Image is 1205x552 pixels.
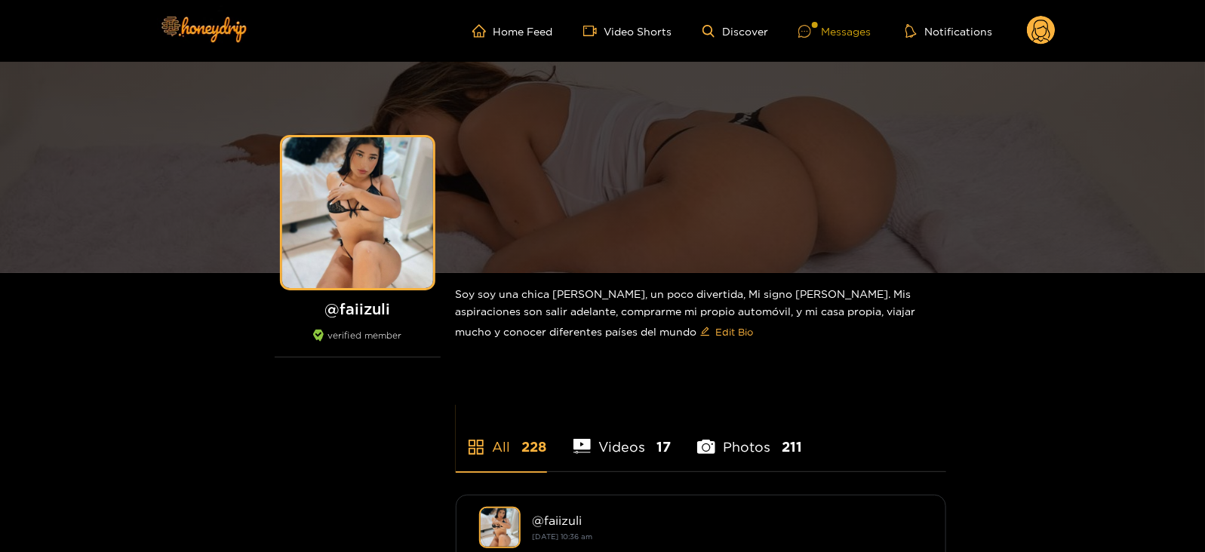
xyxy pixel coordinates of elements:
a: Discover [702,25,768,38]
span: appstore [467,438,485,456]
span: Edit Bio [716,324,754,339]
div: verified member [275,330,441,357]
span: video-camera [583,24,604,38]
div: @ faiizuli [533,514,923,527]
li: All [456,403,547,471]
div: Messages [798,23,871,40]
button: editEdit Bio [697,320,757,344]
a: Video Shorts [583,24,672,38]
li: Photos [697,403,802,471]
span: home [472,24,493,38]
img: faiizuli [479,507,521,548]
span: 17 [656,437,671,456]
a: Home Feed [472,24,553,38]
small: [DATE] 10:36 am [533,532,593,541]
li: Videos [573,403,672,471]
span: 211 [782,437,802,456]
button: Notifications [901,23,997,38]
span: edit [700,327,710,338]
h1: @ faiizuli [275,299,441,318]
span: 228 [522,437,547,456]
div: Soy soy una chica [PERSON_NAME], un poco divertida, Mi signo [PERSON_NAME]. Mis aspiraciones son ... [456,273,946,356]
